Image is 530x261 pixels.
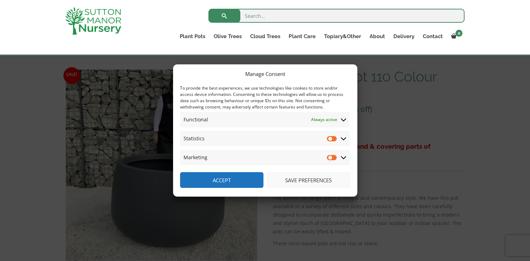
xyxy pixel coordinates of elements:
[319,31,365,41] a: Topiary&Other
[418,31,447,41] a: Contact
[180,131,350,146] summary: Statistics
[246,31,284,41] a: Cloud Trees
[284,31,319,41] a: Plant Care
[184,153,207,162] span: Marketing
[180,172,263,188] button: Accept
[245,70,285,78] div: Manage Consent
[389,31,418,41] a: Delivery
[209,31,246,41] a: Olive Trees
[455,30,462,37] span: 0
[267,172,350,188] button: Save preferences
[180,112,350,127] summary: Functional Always active
[311,115,337,124] span: Always active
[180,85,350,110] div: To provide the best experiences, we use technologies like cookies to store and/or access device i...
[180,150,350,165] summary: Marketing
[184,115,208,124] span: Functional
[365,31,389,41] a: About
[184,134,205,143] span: Statistics
[175,31,209,41] a: Plant Pots
[208,9,464,23] input: Search...
[65,7,121,35] img: logo
[447,31,464,41] a: 0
